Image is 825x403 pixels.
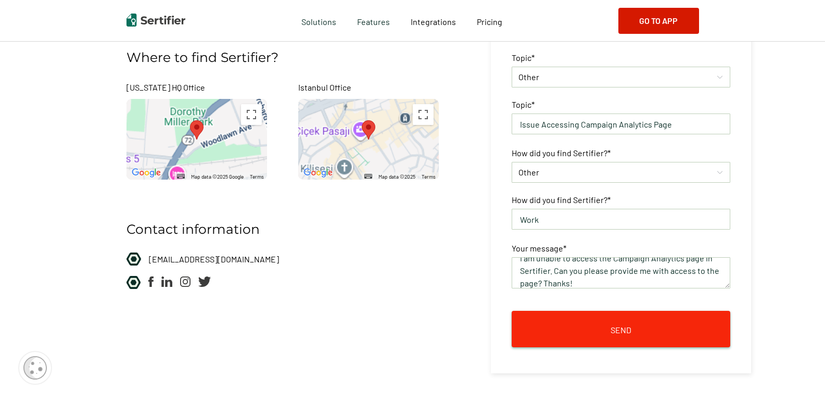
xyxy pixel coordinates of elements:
span: Map data ©2025 Google [191,173,244,180]
span: Istanbul Office [298,81,439,94]
span: Map data ©2025 [378,173,415,180]
span: [US_STATE] HQ Office [126,81,267,94]
button: Toggle fullscreen view [413,104,434,125]
span: [EMAIL_ADDRESS][DOMAIN_NAME] [149,254,279,264]
img: linkedin-logo [161,276,172,287]
a: Terms (opens in new tab) [250,173,264,180]
img: Google [301,166,335,180]
input: Please Specify [512,114,730,134]
img: instagram-logo [180,276,191,287]
span: Pricing [477,17,502,27]
p: Contact information [126,219,401,240]
a: Pricing [477,14,502,27]
a: Terms (opens in new tab) [422,173,436,180]
button: Keyboard shortcuts [177,173,184,180]
img: List Icon [126,276,141,289]
span: How did you find Sertifier?* [512,146,611,159]
input: Please Specify [512,209,730,230]
button: Go to App [618,8,699,34]
img: Google [129,166,163,180]
span: How did you find Sertifier?* [512,193,611,206]
a: [EMAIL_ADDRESS][DOMAIN_NAME] [149,253,279,266]
button: Toggle fullscreen view [241,104,262,125]
img: Cookie Popup Icon [23,356,47,380]
iframe: Chat Widget [773,353,825,403]
a: Integrations [411,14,456,27]
span: Other [518,167,539,177]
img: twitter-logo [198,276,211,287]
span: Integrations [411,17,456,27]
p: Where to find Sertifier? [126,47,401,68]
a: Open this area in Google Maps (opens a new window) [129,166,163,180]
span: Topic* [512,51,535,64]
button: Keyboard shortcuts [364,173,372,180]
img: Sertifier | Digital Credentialing Platform [126,14,185,27]
a: Open this area in Google Maps (opens a new window) [301,166,335,180]
span: Topic* [512,98,535,111]
button: Send [512,311,730,347]
span: Your message* [512,242,566,255]
span: Other [518,72,539,82]
span: Solutions [301,14,336,27]
span: Features [357,14,390,27]
img: List Icon [126,253,141,266]
img: facebook-logo [148,276,153,287]
span: Send [611,326,631,334]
